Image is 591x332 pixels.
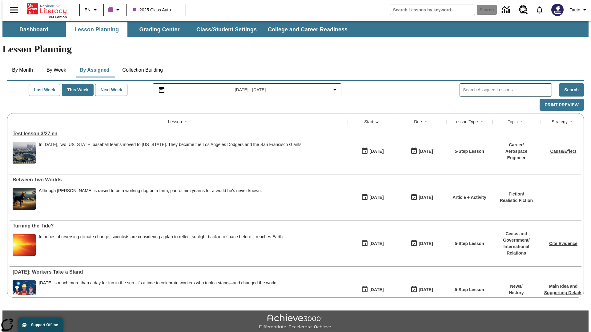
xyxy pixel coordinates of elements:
button: Last Week [29,84,60,96]
div: [DATE] [369,148,384,155]
button: Select the date range menu item [155,86,339,93]
span: NJ Edition [49,15,67,19]
button: Language: EN, Select a language [82,4,102,15]
p: Fiction / [500,191,533,197]
div: Start [364,119,373,125]
div: Labor Day: Workers Take a Stand [13,269,345,275]
img: Aerial view of a sunset with clouds. [13,234,36,256]
div: Topic [508,119,518,125]
div: Due [414,119,422,125]
button: 09/11/25: First time the lesson was available [359,145,386,157]
span: 2025 Class Auto Grade 13 [133,7,179,13]
a: Cite Evidence [549,241,577,246]
button: By Month [7,63,38,77]
button: 09/07/25: Last day the lesson can be accessed [408,284,435,295]
button: Sort [568,118,575,125]
div: Although [PERSON_NAME] is raised to be a working dog on a farm, part of him yearns for a world he... [39,188,262,193]
button: Dashboard [3,22,65,37]
div: [DATE] [369,286,384,294]
p: History [509,290,524,296]
button: 09/10/25: Last day the lesson can be accessed [408,192,435,203]
button: Class color is purple. Change class color [106,4,124,15]
div: Turning the Tide? [13,223,345,229]
h1: Lesson Planning [2,43,589,55]
div: [DATE] is much more than a day for fun in the sun. It's a time to celebrate workers who took a st... [39,280,278,286]
div: In 1958, two New York baseball teams moved to California. They became the Los Angeles Dodgers and... [39,142,303,164]
div: Although Chip is raised to be a working dog on a farm, part of him yearns for a world he's never ... [39,188,262,210]
button: 09/10/25: First time the lesson was available [359,192,386,203]
a: Home [27,3,67,15]
img: A dog with dark fur and light tan markings looks off into the distance while sheep graze in the b... [13,188,36,210]
span: Tauto [570,7,580,13]
div: [DATE] [419,148,433,155]
div: Test lesson 3/27 en [13,131,345,136]
p: 5-Step Lesson [455,287,484,293]
div: Home [27,2,67,19]
button: Collection Building [117,63,168,77]
button: By Assigned [75,63,114,77]
button: Sort [182,118,189,125]
p: Civics and Government / [496,231,537,243]
p: Aerospace Engineer [496,148,537,161]
div: SubNavbar [2,21,589,37]
a: Main Idea and Supporting Details [544,284,582,295]
svg: Collapse Date Range Filter [331,86,339,93]
div: [DATE] [419,240,433,247]
div: [DATE] [369,194,384,201]
button: Sort [422,118,429,125]
a: Cause/Effect [550,149,577,154]
button: Open side menu [5,1,23,19]
div: In hopes of reversing climate change, scientists are considering a plan to reflect sunlight back ... [39,234,284,256]
div: Lesson Type [453,119,478,125]
a: Between Two Worlds, Lessons [13,177,345,183]
div: [DATE] [369,240,384,247]
img: Dodgers stadium. [13,142,36,164]
button: Search [559,83,584,97]
button: Support Offline [18,318,63,332]
div: Lesson [168,119,182,125]
p: 5-Step Lesson [455,148,484,155]
a: Labor Day: Workers Take a Stand, Lessons [13,269,345,275]
div: [DATE] [419,286,433,294]
button: Class/Student Settings [191,22,262,37]
button: Sort [373,118,381,125]
img: Avatar [551,4,564,16]
button: 09/01/25: First time the lesson was available [359,284,386,295]
p: International Relations [496,243,537,256]
p: Career / [496,142,537,148]
p: News / [509,283,524,290]
button: Next Week [95,84,127,96]
button: Sort [518,118,525,125]
button: This Week [62,84,94,96]
div: Strategy [552,119,568,125]
button: 09/11/25: Last day the lesson can be accessed [408,145,435,157]
p: 5-Step Lesson [455,240,484,247]
button: Grading Center [129,22,190,37]
button: College and Career Readiness [263,22,352,37]
button: Select a new avatar [548,2,567,18]
a: Notifications [532,2,548,18]
div: Labor Day is much more than a day for fun in the sun. It's a time to celebrate workers who took a... [39,280,278,302]
button: Sort [478,118,485,125]
button: Print Preview [540,99,584,111]
a: Resource Center, Will open in new tab [515,2,532,18]
button: 09/11/25: Last day the lesson can be accessed [408,238,435,249]
div: Between Two Worlds [13,177,345,183]
div: [DATE] [419,194,433,201]
img: A banner with a blue background shows an illustrated row of diverse men and women dressed in clot... [13,280,36,302]
span: [DATE] - [DATE] [235,87,266,93]
div: In [DATE], two [US_STATE] baseball teams moved to [US_STATE]. They became the Los Angeles Dodgers... [39,142,303,147]
a: Test lesson 3/27 en, Lessons [13,131,345,136]
span: Support Offline [31,323,58,327]
input: Search Assigned Lessons [463,85,552,94]
a: Data Center [498,2,515,18]
button: Profile/Settings [567,4,591,15]
button: By Week [41,63,72,77]
button: Lesson Planning [66,22,127,37]
span: EN [85,7,90,13]
p: Realistic Fiction [500,197,533,204]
